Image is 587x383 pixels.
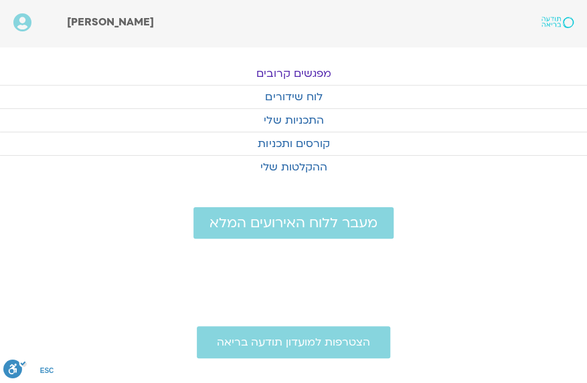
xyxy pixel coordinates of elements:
[209,215,378,231] span: מעבר ללוח האירועים המלא
[193,207,394,239] a: מעבר ללוח האירועים המלא
[217,336,370,348] span: הצטרפות למועדון תודעה בריאה
[67,15,154,29] span: [PERSON_NAME]
[197,326,390,358] a: הצטרפות למועדון תודעה בריאה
